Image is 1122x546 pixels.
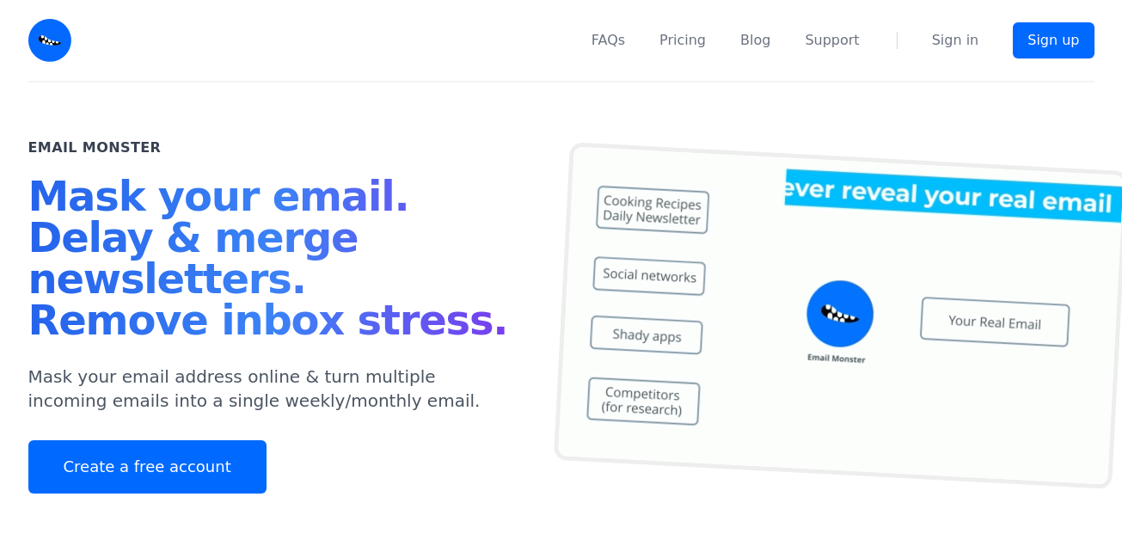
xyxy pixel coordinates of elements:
[1013,22,1094,58] a: Sign up
[28,175,520,347] h1: Mask your email. Delay & merge newsletters. Remove inbox stress.
[28,138,162,158] h2: Email Monster
[592,30,625,51] a: FAQs
[805,30,859,51] a: Support
[28,440,267,494] a: Create a free account
[740,30,770,51] a: Blog
[659,30,706,51] a: Pricing
[28,19,71,62] img: Email Monster
[932,30,979,51] a: Sign in
[28,365,520,413] p: Mask your email address online & turn multiple incoming emails into a single weekly/monthly email.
